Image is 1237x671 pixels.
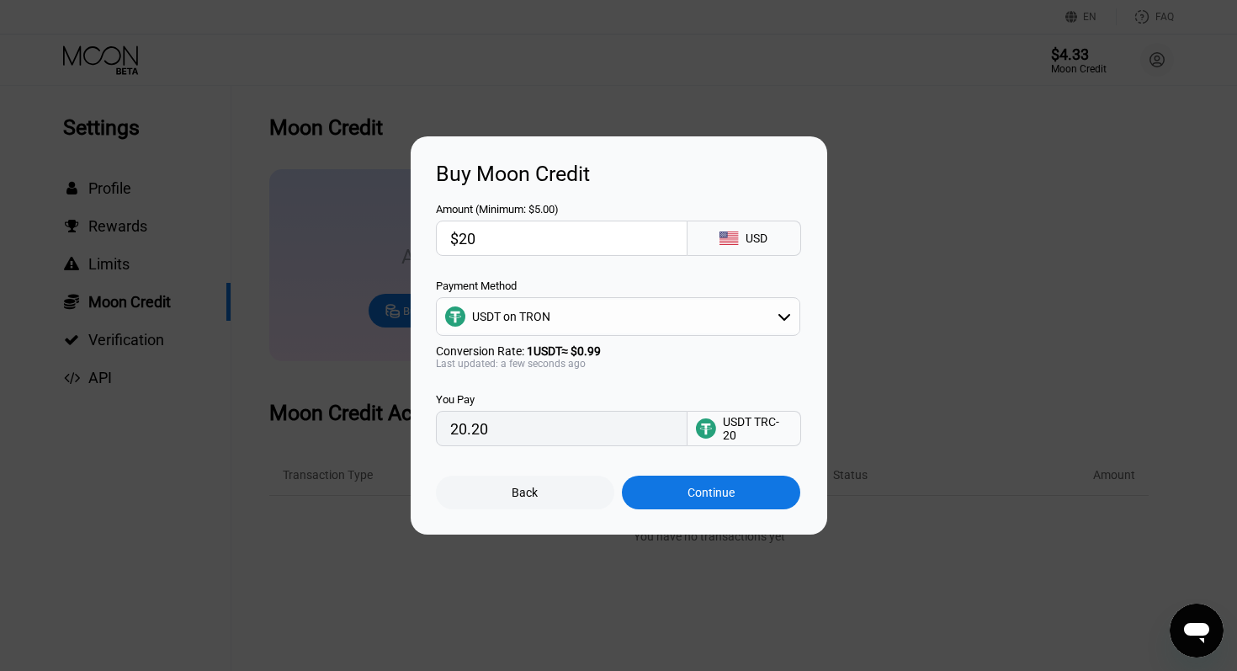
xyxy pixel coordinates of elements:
div: Back [436,476,614,509]
div: USDT on TRON [472,310,550,323]
div: Continue [622,476,800,509]
iframe: Кнопка, открывающая окно обмена сообщениями; идет разговор [1170,604,1224,658]
div: Buy Moon Credit [436,162,802,186]
span: 1 USDT ≈ $0.99 [527,344,602,358]
div: Last updated: a few seconds ago [436,358,800,370]
div: USDT TRC-20 [723,415,792,442]
div: Continue [688,486,735,499]
input: $0.00 [450,221,673,255]
div: Amount (Minimum: $5.00) [436,203,688,216]
div: Conversion Rate: [436,344,800,358]
div: You Pay [436,393,688,406]
div: Payment Method [436,280,800,292]
div: USD [746,232,767,245]
div: Back [512,486,538,499]
div: USDT on TRON [437,300,799,333]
